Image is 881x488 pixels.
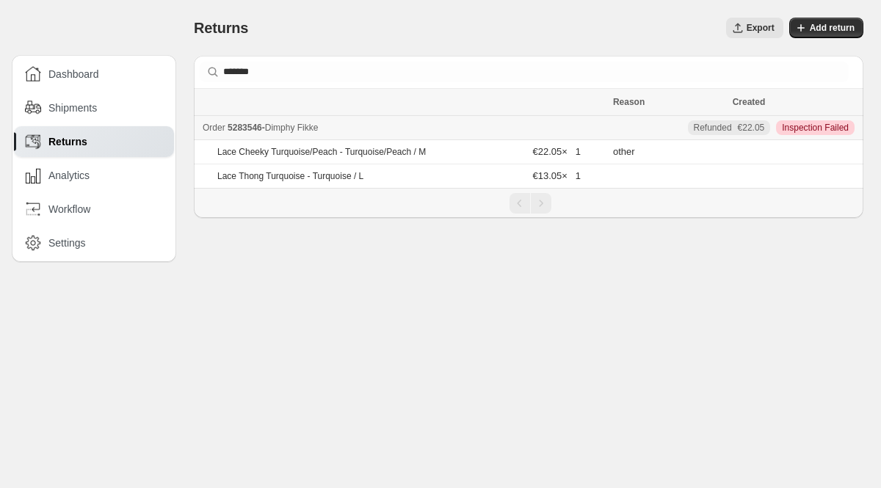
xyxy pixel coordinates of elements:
[228,123,262,133] span: 5283546
[789,18,863,38] button: Add return
[738,122,765,134] span: €22.05
[217,170,363,182] p: Lace Thong Turquoise - Turquoise / L
[48,202,90,216] span: Workflow
[265,123,319,133] span: Dimphy Fikke
[810,22,855,34] span: Add return
[726,18,783,38] button: Export
[48,168,90,183] span: Analytics
[217,146,426,158] p: Lace Cheeky Turquoise/Peach - Turquoise/Peach / M
[733,97,766,107] span: Created
[694,122,765,134] div: Refunded
[194,188,863,218] nav: Pagination
[609,140,728,164] td: other
[532,170,580,181] span: €13.05 × 1
[194,20,248,36] span: Returns
[48,134,87,149] span: Returns
[203,120,604,135] div: -
[782,122,849,134] span: Inspection Failed
[613,97,645,107] span: Reason
[48,236,86,250] span: Settings
[532,146,580,157] span: €22.05 × 1
[747,22,775,34] span: Export
[48,67,99,81] span: Dashboard
[48,101,97,115] span: Shipments
[203,123,225,133] span: Order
